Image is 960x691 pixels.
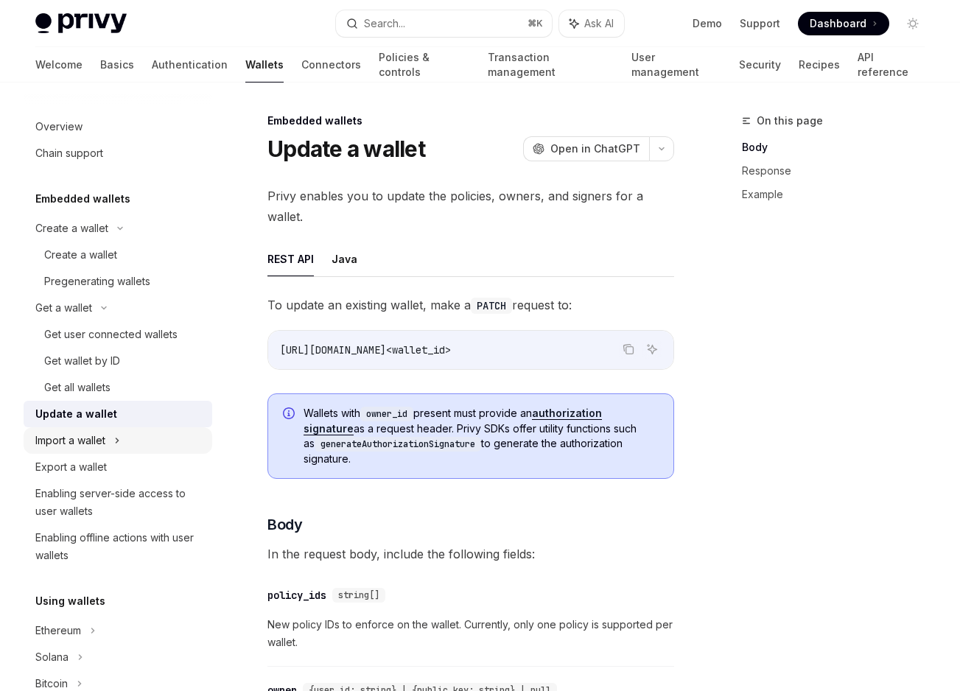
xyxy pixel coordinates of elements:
div: Pregenerating wallets [44,273,150,290]
span: [URL][DOMAIN_NAME]<wallet_id> [280,343,451,357]
a: Support [740,16,780,31]
a: Demo [693,16,722,31]
span: Privy enables you to update the policies, owners, and signers for a wallet. [267,186,674,227]
a: Wallets [245,47,284,83]
a: Policies & controls [379,47,470,83]
div: Solana [35,648,69,666]
a: Authentication [152,47,228,83]
button: Copy the contents from the code block [619,340,638,359]
a: Update a wallet [24,401,212,427]
button: Search...⌘K [336,10,553,37]
img: light logo [35,13,127,34]
a: Recipes [799,47,840,83]
button: Ask AI [642,340,662,359]
span: ⌘ K [528,18,543,29]
a: Get all wallets [24,374,212,401]
a: Pregenerating wallets [24,268,212,295]
span: To update an existing wallet, make a request to: [267,295,674,315]
code: owner_id [360,407,413,421]
span: Dashboard [810,16,866,31]
span: Open in ChatGPT [550,141,640,156]
a: Overview [24,113,212,140]
a: Chain support [24,140,212,166]
a: Response [742,159,936,183]
div: Get user connected wallets [44,326,178,343]
div: Get all wallets [44,379,111,396]
div: Ethereum [35,622,81,639]
button: Ask AI [559,10,624,37]
div: Embedded wallets [267,113,674,128]
a: Get wallet by ID [24,348,212,374]
a: API reference [858,47,925,83]
a: Basics [100,47,134,83]
a: Example [742,183,936,206]
h5: Using wallets [35,592,105,610]
div: Export a wallet [35,458,107,476]
div: Get wallet by ID [44,352,120,370]
a: Enabling server-side access to user wallets [24,480,212,525]
span: Wallets with present must provide an as a request header. Privy SDKs offer utility functions such... [304,406,659,466]
div: Enabling offline actions with user wallets [35,529,203,564]
a: Export a wallet [24,454,212,480]
a: Enabling offline actions with user wallets [24,525,212,569]
button: Toggle dark mode [901,12,925,35]
a: Transaction management [488,47,614,83]
a: Security [739,47,781,83]
span: In the request body, include the following fields: [267,544,674,564]
button: Open in ChatGPT [523,136,649,161]
div: Import a wallet [35,432,105,449]
div: policy_ids [267,588,326,603]
div: Get a wallet [35,299,92,317]
a: Connectors [301,47,361,83]
a: User management [631,47,721,83]
div: Search... [364,15,405,32]
span: Ask AI [584,16,614,31]
h1: Update a wallet [267,136,425,162]
div: Create a wallet [35,220,108,237]
a: Get user connected wallets [24,321,212,348]
div: Update a wallet [35,405,117,423]
span: Body [267,514,302,535]
span: On this page [757,112,823,130]
span: New policy IDs to enforce on the wallet. Currently, only one policy is supported per wallet. [267,616,674,651]
a: Body [742,136,936,159]
div: Chain support [35,144,103,162]
h5: Embedded wallets [35,190,130,208]
span: string[] [338,589,379,601]
button: REST API [267,242,314,276]
div: Overview [35,118,83,136]
div: Create a wallet [44,246,117,264]
div: Enabling server-side access to user wallets [35,485,203,520]
a: Create a wallet [24,242,212,268]
button: Java [332,242,357,276]
code: PATCH [471,298,512,314]
a: Welcome [35,47,83,83]
svg: Info [283,407,298,422]
a: Dashboard [798,12,889,35]
code: generateAuthorizationSignature [315,437,481,452]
